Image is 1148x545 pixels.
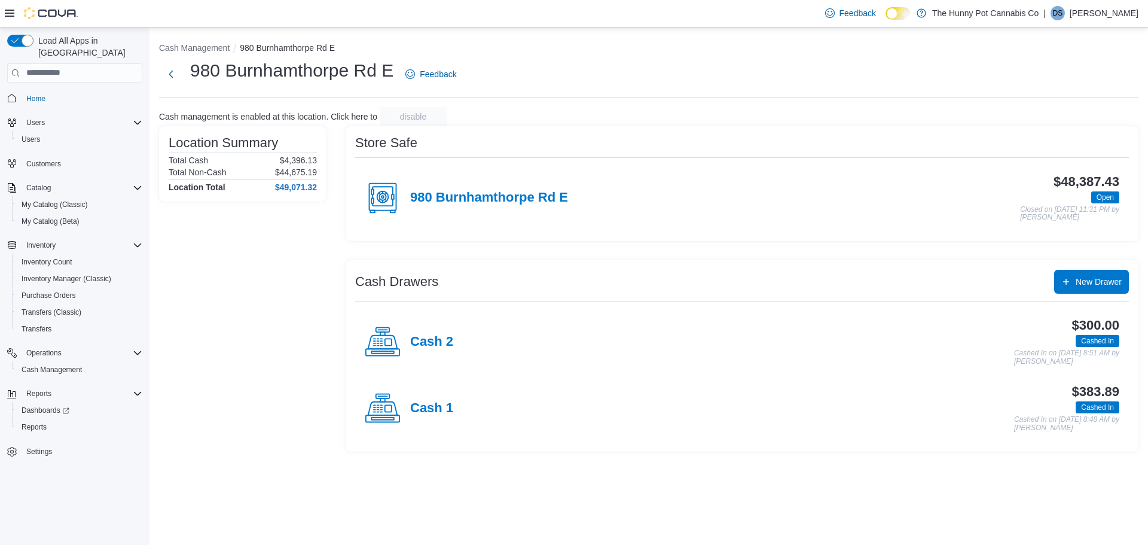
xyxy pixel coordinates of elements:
[12,321,147,337] button: Transfers
[420,68,456,80] span: Feedback
[22,444,57,459] a: Settings
[22,92,50,106] a: Home
[22,274,111,284] span: Inventory Manager (Classic)
[159,43,230,53] button: Cash Management
[355,136,417,150] h3: Store Safe
[410,401,453,416] h4: Cash 1
[26,348,62,358] span: Operations
[26,240,56,250] span: Inventory
[22,422,47,432] span: Reports
[2,443,147,460] button: Settings
[26,183,51,193] span: Catalog
[2,155,147,172] button: Customers
[159,112,377,121] p: Cash management is enabled at this location. Click here to
[1081,402,1114,413] span: Cashed In
[159,42,1138,56] nav: An example of EuiBreadcrumbs
[2,179,147,196] button: Catalog
[33,35,142,59] span: Load All Apps in [GEOGRAPHIC_DATA]
[12,402,147,419] a: Dashboards
[12,419,147,436] button: Reports
[17,255,77,269] a: Inventory Count
[22,238,60,252] button: Inventory
[26,447,52,456] span: Settings
[169,168,227,177] h6: Total Non-Cash
[1014,349,1119,366] p: Cashed In on [DATE] 8:51 AM by [PERSON_NAME]
[410,334,453,350] h4: Cash 2
[17,255,142,269] span: Inventory Count
[17,305,142,319] span: Transfers (Classic)
[355,275,438,289] h3: Cash Drawers
[22,91,142,106] span: Home
[22,156,142,171] span: Customers
[17,363,142,377] span: Cash Management
[17,272,142,286] span: Inventory Manager (Classic)
[22,365,82,375] span: Cash Management
[17,305,86,319] a: Transfers (Classic)
[2,345,147,361] button: Operations
[1043,6,1046,20] p: |
[22,181,56,195] button: Catalog
[24,7,78,19] img: Cova
[401,62,461,86] a: Feedback
[17,420,51,434] a: Reports
[240,43,335,53] button: 980 Burnhamthorpe Rd E
[12,361,147,378] button: Cash Management
[410,190,568,206] h4: 980 Burnhamthorpe Rd E
[22,307,81,317] span: Transfers (Classic)
[17,272,116,286] a: Inventory Manager (Classic)
[22,200,88,209] span: My Catalog (Classic)
[22,238,142,252] span: Inventory
[159,62,183,86] button: Next
[1054,270,1129,294] button: New Drawer
[1070,6,1138,20] p: [PERSON_NAME]
[17,132,45,147] a: Users
[17,288,81,303] a: Purchase Orders
[1076,401,1119,413] span: Cashed In
[17,403,142,418] span: Dashboards
[12,131,147,148] button: Users
[1091,191,1119,203] span: Open
[22,324,51,334] span: Transfers
[275,168,317,177] p: $44,675.19
[2,237,147,254] button: Inventory
[22,444,142,459] span: Settings
[1076,335,1119,347] span: Cashed In
[17,132,142,147] span: Users
[26,159,61,169] span: Customers
[2,114,147,131] button: Users
[2,90,147,107] button: Home
[1081,336,1114,346] span: Cashed In
[22,346,66,360] button: Operations
[17,197,93,212] a: My Catalog (Classic)
[275,182,317,192] h4: $49,071.32
[17,288,142,303] span: Purchase Orders
[400,111,426,123] span: disable
[190,59,393,83] h1: 980 Burnhamthorpe Rd E
[22,386,56,401] button: Reports
[12,287,147,304] button: Purchase Orders
[22,181,142,195] span: Catalog
[17,214,142,229] span: My Catalog (Beta)
[12,213,147,230] button: My Catalog (Beta)
[1097,192,1114,203] span: Open
[932,6,1039,20] p: The Hunny Pot Cannabis Co
[1054,175,1119,189] h3: $48,387.43
[1072,318,1119,333] h3: $300.00
[22,291,76,300] span: Purchase Orders
[22,217,80,226] span: My Catalog (Beta)
[169,182,225,192] h4: Location Total
[22,257,72,267] span: Inventory Count
[12,304,147,321] button: Transfers (Classic)
[169,156,208,165] h6: Total Cash
[1072,385,1119,399] h3: $383.89
[1076,276,1122,288] span: New Drawer
[17,420,142,434] span: Reports
[12,196,147,213] button: My Catalog (Classic)
[2,385,147,402] button: Reports
[280,156,317,165] p: $4,396.13
[1051,6,1065,20] div: Davin Saini
[26,94,45,103] span: Home
[169,136,278,150] h3: Location Summary
[12,270,147,287] button: Inventory Manager (Classic)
